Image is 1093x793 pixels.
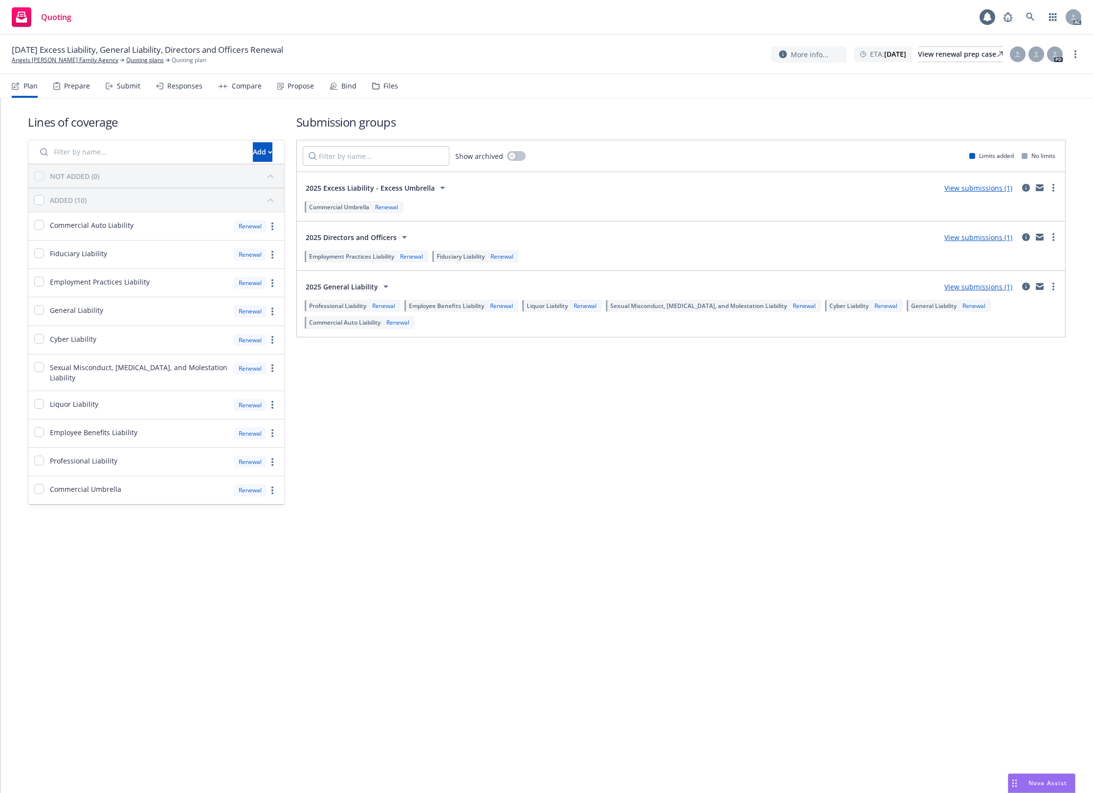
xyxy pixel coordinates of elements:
a: Switch app [1043,7,1063,27]
a: more [1048,281,1059,292]
button: 2025 Excess Liability - Excess Umbrella [303,178,451,198]
div: Renewal [872,302,899,310]
a: View renewal prep case [918,46,1003,62]
span: Fiduciary Liability [50,248,107,259]
div: Limits added [969,152,1014,160]
a: more [1048,231,1059,243]
div: Compare [232,82,262,90]
div: Prepare [64,82,90,90]
div: Renewal [234,248,267,261]
strong: [DATE] [884,49,906,59]
input: Filter by name... [303,146,449,166]
div: Renewal [234,334,267,346]
div: Renewal [791,302,818,310]
button: Nova Assist [1008,773,1075,793]
div: Responses [167,82,202,90]
a: circleInformation [1020,182,1032,194]
button: ADDED (10) [50,192,278,208]
input: Filter by name... [34,142,247,162]
span: Commercial Umbrella [50,484,121,494]
a: more [267,249,278,261]
a: mail [1034,281,1046,292]
a: more [267,306,278,317]
div: ADDED (10) [50,195,87,205]
div: Renewal [234,456,267,468]
div: Renewal [960,302,987,310]
a: View submissions (1) [944,282,1012,291]
span: Show archived [455,151,503,161]
a: more [1048,182,1059,194]
span: [DATE] Excess Liability, General Liability, Directors and Officers Renewal [12,44,283,56]
a: more [267,362,278,374]
div: Renewal [234,305,267,317]
button: More info... [771,46,847,63]
div: Plan [23,82,38,90]
button: 2025 General Liability [303,277,395,296]
h1: Lines of coverage [28,114,285,130]
a: more [267,277,278,289]
div: Renewal [234,362,267,374]
div: Renewal [234,220,267,232]
a: Quoting plans [126,56,164,65]
div: Renewal [373,203,400,211]
div: Renewal [234,277,267,289]
span: Commercial Auto Liability [50,220,134,230]
div: Submit [117,82,140,90]
span: Employee Benefits Liability [409,302,484,310]
div: Renewal [234,484,267,496]
button: Add [253,142,272,162]
div: Renewal [488,302,515,310]
div: Renewal [398,252,425,261]
a: Search [1021,7,1040,27]
span: Commercial Umbrella [309,203,369,211]
span: Sexual Misconduct, [MEDICAL_DATA], and Molestation Liability [610,302,787,310]
a: more [267,427,278,439]
a: View submissions (1) [944,233,1012,242]
span: General Liability [50,305,103,315]
span: Professional Liability [50,456,117,466]
h1: Submission groups [296,114,1066,130]
span: Commercial Auto Liability [309,318,380,327]
span: Quoting [41,13,71,21]
div: No limits [1022,152,1055,160]
div: Propose [288,82,314,90]
div: View renewal prep case [918,47,1003,62]
a: circleInformation [1020,281,1032,292]
span: Cyber Liability [829,302,869,310]
div: Add [253,143,272,161]
a: more [267,485,278,496]
div: Bind [341,82,357,90]
a: more [267,220,278,232]
div: Renewal [572,302,599,310]
div: Renewal [234,427,267,440]
a: Quoting [8,3,75,31]
div: Drag to move [1008,774,1021,793]
a: mail [1034,182,1046,194]
span: More info... [791,49,828,60]
span: Quoting plan [172,56,206,65]
span: Sexual Misconduct, [MEDICAL_DATA], and Molestation Liability [50,362,228,383]
button: 2025 Directors and Officers [303,227,413,247]
span: 2025 General Liability [306,282,378,292]
button: NOT ADDED (0) [50,168,278,184]
a: circleInformation [1020,231,1032,243]
div: Files [383,82,398,90]
span: General Liability [911,302,957,310]
span: Employee Benefits Liability [50,427,137,438]
a: View submissions (1) [944,183,1012,193]
span: Nova Assist [1028,779,1067,787]
span: Liquor Liability [527,302,568,310]
a: more [267,456,278,468]
span: 2025 Directors and Officers [306,232,397,242]
a: mail [1034,231,1046,243]
a: Report a Bug [998,7,1018,27]
div: NOT ADDED (0) [50,171,99,181]
a: more [267,399,278,411]
span: Fiduciary Liability [437,252,485,261]
div: Renewal [370,302,397,310]
span: Employment Practices Liability [50,277,150,287]
div: Renewal [234,399,267,411]
span: Professional Liability [309,302,366,310]
span: Cyber Liability [50,334,96,344]
div: Renewal [384,318,411,327]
